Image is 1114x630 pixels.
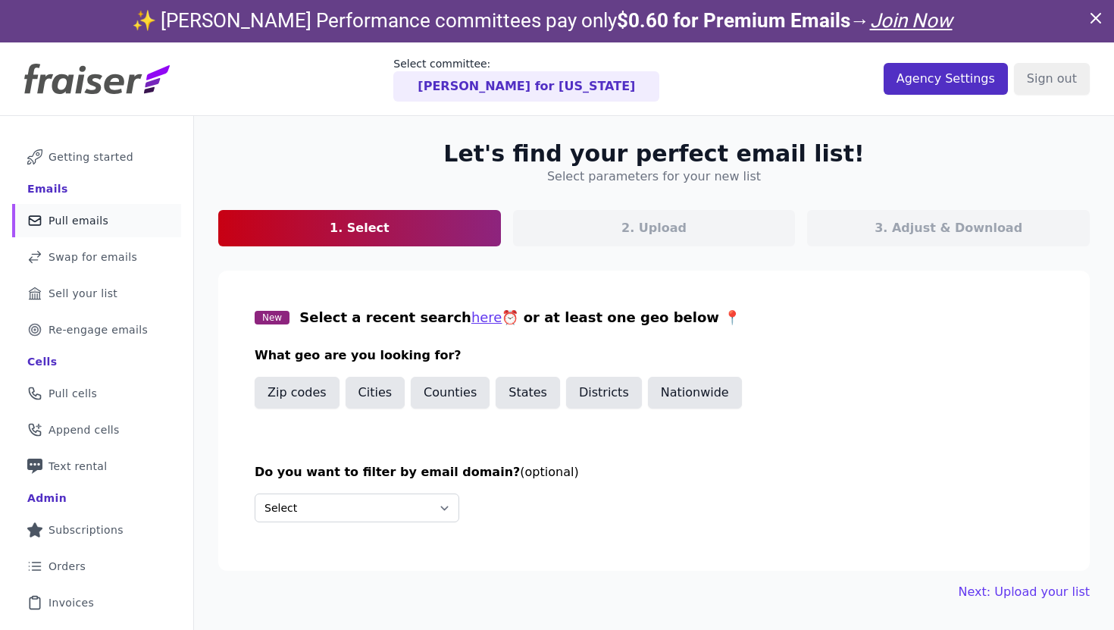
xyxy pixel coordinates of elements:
[49,459,108,474] span: Text rental
[471,307,502,328] button: here
[49,249,137,265] span: Swap for emails
[330,219,390,237] p: 1. Select
[393,56,659,102] a: Select committee: [PERSON_NAME] for [US_STATE]
[884,63,1008,95] input: Agency Settings
[49,386,97,401] span: Pull cells
[12,550,181,583] a: Orders
[1014,63,1090,95] input: Sign out
[255,346,1053,365] h3: What geo are you looking for?
[49,559,86,574] span: Orders
[49,286,117,301] span: Sell your list
[12,140,181,174] a: Getting started
[218,210,501,246] a: 1. Select
[299,309,740,325] span: Select a recent search ⏰ or at least one geo below 📍
[566,377,642,409] button: Districts
[24,64,170,94] img: Fraiser Logo
[12,513,181,547] a: Subscriptions
[255,377,340,409] button: Zip codes
[27,491,67,506] div: Admin
[411,377,490,409] button: Counties
[49,422,120,437] span: Append cells
[49,522,124,538] span: Subscriptions
[12,313,181,346] a: Re-engage emails
[418,77,635,96] p: [PERSON_NAME] for [US_STATE]
[12,204,181,237] a: Pull emails
[12,277,181,310] a: Sell your list
[547,168,761,186] h4: Select parameters for your new list
[27,354,57,369] div: Cells
[875,219,1022,237] p: 3. Adjust & Download
[648,377,742,409] button: Nationwide
[12,450,181,483] a: Text rental
[255,311,289,324] span: New
[49,595,94,610] span: Invoices
[12,586,181,619] a: Invoices
[443,140,864,168] h2: Let's find your perfect email list!
[255,465,520,479] span: Do you want to filter by email domain?
[49,322,148,337] span: Re-engage emails
[959,583,1090,601] button: Next: Upload your list
[27,181,68,196] div: Emails
[520,465,578,479] span: (optional)
[496,377,560,409] button: States
[621,219,687,237] p: 2. Upload
[49,213,108,228] span: Pull emails
[12,413,181,447] a: Append cells
[346,377,405,409] button: Cities
[12,240,181,274] a: Swap for emails
[12,377,181,410] a: Pull cells
[49,149,133,165] span: Getting started
[393,56,659,71] p: Select committee:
